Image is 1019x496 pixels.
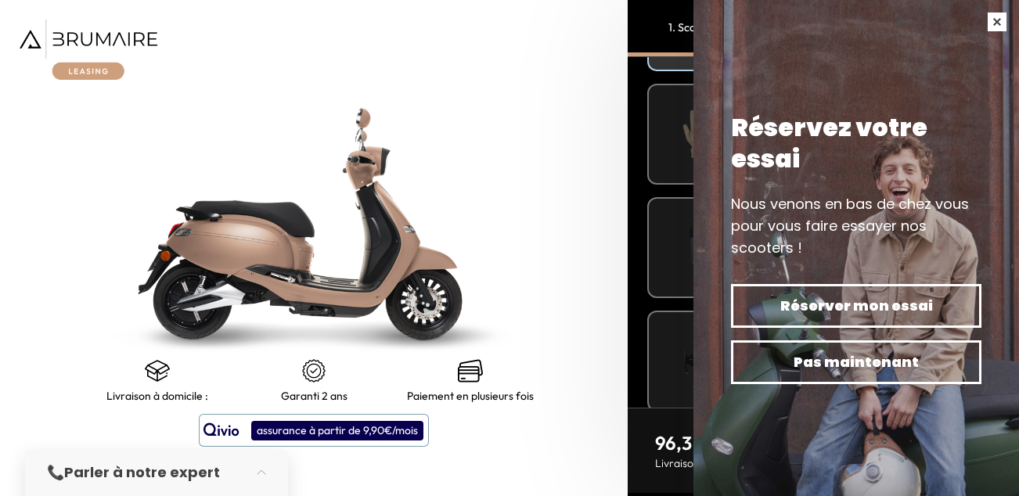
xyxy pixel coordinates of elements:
[301,358,326,383] img: certificat-de-garantie.png
[664,214,731,281] img: Tracker GPS Invoxia
[664,101,731,167] img: Gants d'été en cuir Condor
[407,390,534,402] p: Paiement en plusieurs fois
[458,358,483,383] img: credit-cards.png
[199,414,429,447] button: assurance à partir de 9,90€/mois
[20,20,157,80] img: Brumaire Leasing
[203,421,239,440] img: logo qivio
[145,358,170,383] img: shipping.png
[106,390,208,402] p: Livraison à domicile :
[655,430,783,455] p: 96,3 € / mois
[664,328,731,394] img: Support téléphone
[655,455,783,471] p: Livraison estimée :
[251,421,423,440] div: assurance à partir de 9,90€/mois
[281,390,347,402] p: Garanti 2 ans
